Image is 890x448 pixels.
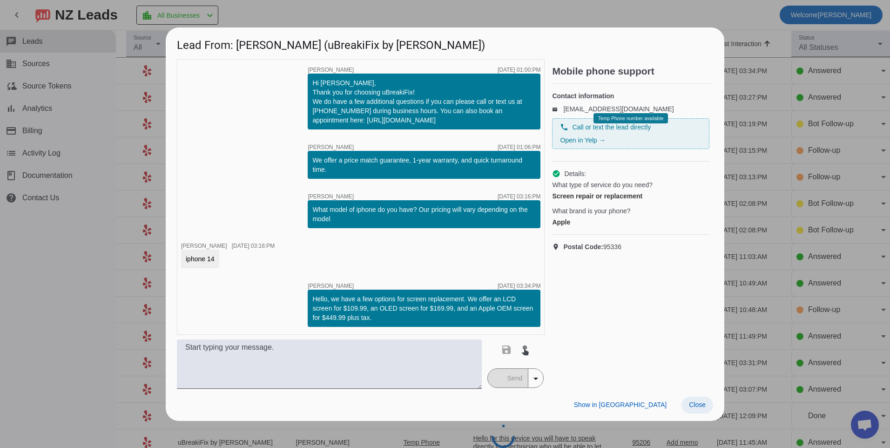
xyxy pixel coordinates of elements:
div: [DATE] 03:16:PM [498,194,540,199]
mat-icon: location_on [552,243,563,251]
div: [DATE] 01:06:PM [498,144,540,150]
mat-icon: check_circle [552,170,560,178]
span: Close [689,401,706,408]
div: What model of iphone do you have? Our pricing will vary depending on the model [312,205,536,224]
span: Show in [GEOGRAPHIC_DATA] [574,401,667,408]
div: [DATE] 01:00:PM [498,67,540,73]
span: [PERSON_NAME] [181,243,227,249]
mat-icon: arrow_drop_down [530,373,541,384]
div: Apple [552,217,709,227]
span: [PERSON_NAME] [308,283,354,289]
h4: Contact information [552,91,709,101]
div: iphone 14 [186,254,215,264]
div: Hello, we have a few options for screen replacement. We offer an LCD screen for $109.99, an OLED ... [312,294,536,322]
span: What type of service do you need? [552,180,653,190]
div: We offer a price match guarantee, 1-year warranty, and quick turnaround time.​ [312,156,536,174]
span: [PERSON_NAME] [308,194,354,199]
mat-icon: phone [560,123,568,131]
span: [PERSON_NAME] [308,144,354,150]
div: Screen repair or replacement [552,191,709,201]
strong: Postal Code: [563,243,603,251]
span: What brand is your phone? [552,206,630,216]
span: [PERSON_NAME] [308,67,354,73]
div: [DATE] 03:34:PM [498,283,540,289]
mat-icon: touch_app [519,344,531,355]
span: Call or text the lead directly [572,122,651,132]
h2: Mobile phone support [552,67,713,76]
span: 95336 [563,242,621,251]
div: [DATE] 03:16:PM [232,243,275,249]
span: Temp Phone number available [598,116,663,121]
button: Show in [GEOGRAPHIC_DATA] [566,397,674,414]
a: [EMAIL_ADDRESS][DOMAIN_NAME] [563,105,674,113]
button: Close [681,397,713,414]
a: Open in Yelp → [560,136,605,144]
span: Details: [564,169,586,178]
h1: Lead From: [PERSON_NAME] (uBreakiFix by [PERSON_NAME]) [166,27,724,59]
mat-icon: email [552,107,563,111]
div: Hi [PERSON_NAME], Thank you for choosing uBreakiFix! We do have a few additional questions if you... [312,78,536,125]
